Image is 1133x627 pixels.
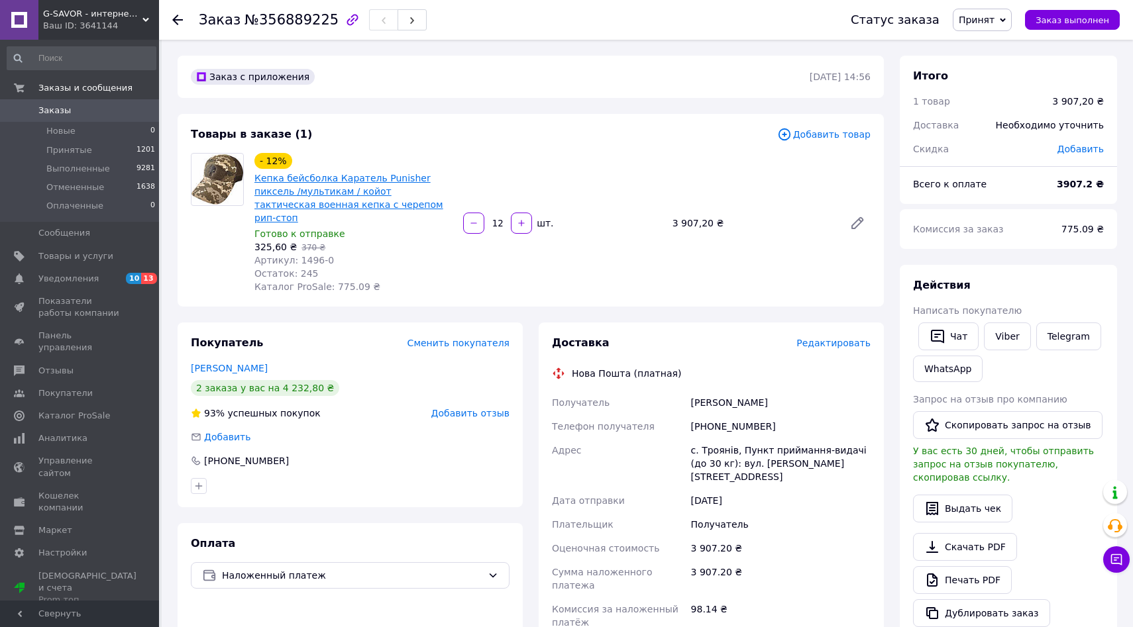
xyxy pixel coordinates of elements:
[913,533,1017,561] a: Скачать PDF
[913,356,983,382] a: WhatsApp
[959,15,995,25] span: Принят
[204,408,225,418] span: 93%
[851,13,940,26] div: Статус заказа
[552,397,610,408] span: Получатель
[254,153,292,169] div: - 12%
[1036,322,1101,350] a: Telegram
[191,537,235,550] span: Оплата
[913,144,949,154] span: Скидка
[688,414,873,438] div: [PHONE_NUMBER]
[38,410,110,422] span: Каталог ProSale
[46,163,110,175] span: Выполненные
[913,96,950,107] span: 1 товар
[38,594,136,606] div: Prom топ
[191,128,312,140] span: Товары в заказе (1)
[407,338,510,348] span: Сменить покупателя
[191,154,243,205] img: Кепка бейсболка Каратель Punisher пиксель /мультикам / койот тактическая военная кепка с черепом ...
[46,125,76,137] span: Новые
[431,408,510,418] span: Добавить отзыв
[810,72,871,82] time: [DATE] 14:56
[913,179,987,189] span: Всего к оплате
[38,547,87,559] span: Настройки
[46,200,103,212] span: Оплаченные
[568,367,684,380] div: Нова Пошта (платная)
[1061,224,1104,234] span: 775.09 ₴
[244,12,339,28] span: №356889225
[552,336,610,349] span: Доставка
[988,111,1112,140] div: Необходимо уточнить
[1025,10,1120,30] button: Заказ выполнен
[913,566,1012,594] a: Печать PDF
[38,295,123,319] span: Показатели работы компании
[38,455,123,479] span: Управление сайтом
[913,446,1094,483] span: У вас есть 30 дней, чтобы отправить запрос на отзыв покупателю, скопировав ссылку.
[688,438,873,489] div: с. Троянів, Пункт приймання-видачі (до 30 кг): вул. [PERSON_NAME][STREET_ADDRESS]
[1103,546,1130,573] button: Чат с покупателем
[7,46,156,70] input: Поиск
[688,391,873,414] div: [PERSON_NAME]
[918,322,979,350] button: Чат
[777,127,871,142] span: Добавить товар
[844,210,871,236] a: Редактировать
[688,560,873,597] div: 3 907.20 ₴
[191,363,268,373] a: [PERSON_NAME]
[254,281,380,292] span: Каталог ProSale: 775.09 ₴
[913,70,948,82] span: Итого
[913,599,1050,627] button: Дублировать заказ
[46,181,104,193] span: Отмененные
[136,163,155,175] span: 9281
[38,524,72,536] span: Маркет
[141,273,156,284] span: 13
[254,228,345,239] span: Готово к отправке
[38,490,123,514] span: Кошелек компании
[1052,95,1104,108] div: 3 907,20 ₴
[38,273,99,285] span: Уведомления
[191,336,263,349] span: Покупатель
[254,255,334,265] span: Артикул: 1496-0
[552,567,652,591] span: Сумма наложенного платежа
[38,82,133,94] span: Заказы и сообщения
[913,411,1103,439] button: Скопировать запрос на отзыв
[913,120,959,130] span: Доставка
[984,322,1030,350] a: Viber
[38,365,74,377] span: Отзывы
[203,454,290,467] div: [PHONE_NUMBER]
[552,519,614,530] span: Плательщик
[1057,179,1104,189] b: 3907.2 ₴
[796,338,871,348] span: Редактировать
[301,243,325,252] span: 370 ₴
[913,305,1022,316] span: Написать покупателю
[254,268,319,279] span: Остаток: 245
[1057,144,1104,154] span: Добавить
[38,330,123,354] span: Панель управления
[150,200,155,212] span: 0
[254,173,443,223] a: Кепка бейсболка Каратель Punisher пиксель /мультикам / койот тактическая военная кепка с черепом ...
[136,181,155,193] span: 1638
[688,512,873,536] div: Получатель
[222,568,482,583] span: Наложенный платеж
[38,432,87,444] span: Аналитика
[667,214,839,232] div: 3 907,20 ₴
[913,224,1004,234] span: Комиссия за заказ
[254,242,297,252] span: 325,60 ₴
[1036,15,1109,25] span: Заказ выполнен
[38,570,136,606] span: [DEMOGRAPHIC_DATA] и счета
[136,144,155,156] span: 1201
[552,543,660,554] span: Оценочная стоимость
[191,69,315,85] div: Заказ с приложения
[126,273,141,284] span: 10
[552,495,625,506] span: Дата отправки
[38,227,90,239] span: Сообщения
[913,495,1012,522] button: Выдать чек
[38,250,113,262] span: Товары и услуги
[43,8,142,20] span: G-SAVOR - интернет-магазин сумок, обуви и аксессуаров
[199,12,241,28] span: Заказ
[191,380,339,396] div: 2 заказа у вас на 4 232,80 ₴
[191,407,321,420] div: успешных покупок
[688,489,873,512] div: [DATE]
[552,445,581,456] span: Адрес
[172,13,183,26] div: Вернуться назад
[913,394,1067,405] span: Запрос на отзыв про компанию
[688,536,873,560] div: 3 907.20 ₴
[46,144,92,156] span: Принятые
